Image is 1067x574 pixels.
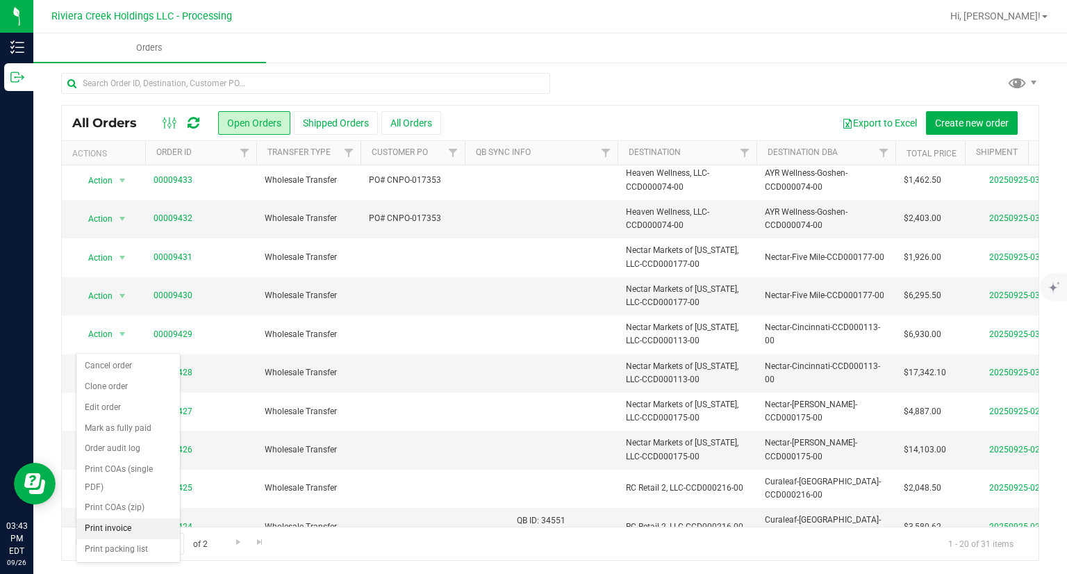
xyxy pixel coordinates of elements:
span: select [114,171,131,190]
a: Destination [629,147,681,157]
span: Nectar Markets of [US_STATE], LLC-CCD000175-00 [626,398,748,425]
a: Customer PO [372,147,428,157]
span: $2,048.50 [904,482,941,495]
a: 20250925-027 [989,483,1045,493]
span: $1,462.50 [904,174,941,187]
span: QB ID: [517,516,539,525]
a: 20250925-029 [989,407,1045,416]
span: Wholesale Transfer [265,212,352,225]
span: Nectar-Cincinnati-CCD000113-00 [765,360,887,386]
span: Wholesale Transfer [265,251,352,264]
a: Total Price [907,149,957,158]
span: Riviera Creek Holdings LLC - Processing [51,10,232,22]
li: Edit order [76,397,180,418]
span: Curaleaf-[GEOGRAPHIC_DATA]-CCD000216-00 [765,514,887,540]
span: Wholesale Transfer [265,520,352,534]
span: Wholesale Transfer [265,366,352,379]
span: Wholesale Transfer [265,328,352,341]
span: Action [76,325,113,344]
span: Heaven Wellness, LLC-CCD000074-00 [626,167,748,193]
span: RC Retail 2, LLC-CCD000216-00 [626,482,748,495]
span: select [114,248,131,268]
li: Order audit log [76,438,180,459]
span: $3,580.62 [904,520,941,534]
span: Nectar-[PERSON_NAME]-CCD000175-00 [765,436,887,463]
a: Filter [338,141,361,165]
span: Heaven Wellness, LLC-CCD000074-00 [626,206,748,232]
inline-svg: Outbound [10,70,24,84]
a: Filter [442,141,465,165]
li: Cancel order [76,356,180,377]
inline-svg: Inventory [10,40,24,54]
span: $6,295.50 [904,289,941,302]
a: Orders [33,33,266,63]
span: $14,103.00 [904,443,946,457]
span: Wholesale Transfer [265,405,352,418]
span: Nectar Markets of [US_STATE], LLC-CCD000177-00 [626,244,748,270]
span: select [114,325,131,344]
span: select [114,286,131,306]
span: Create new order [935,117,1009,129]
a: 20250925-033 [989,252,1045,262]
a: Destination DBA [768,147,838,157]
span: Action [76,171,113,190]
div: Actions [72,149,140,158]
span: $1,926.00 [904,251,941,264]
span: $17,342.10 [904,366,946,379]
a: 00009429 [154,328,192,341]
a: Shipment [976,147,1018,157]
a: 20250925-034 [989,213,1045,223]
span: Wholesale Transfer [265,289,352,302]
a: 00009432 [154,212,192,225]
span: All Orders [72,115,151,131]
p: 03:43 PM EDT [6,520,27,557]
span: Action [76,209,113,229]
span: select [114,209,131,229]
span: Curaleaf-[GEOGRAPHIC_DATA]-CCD000216-00 [765,475,887,502]
a: Go to the next page [228,533,248,552]
span: 1 - 20 of 31 items [937,533,1025,554]
button: Shipped Orders [294,111,378,135]
a: 00009433 [154,174,192,187]
a: Filter [734,141,756,165]
span: Nectar Markets of [US_STATE], LLC-CCD000113-00 [626,360,748,386]
span: Action [76,286,113,306]
button: All Orders [381,111,441,135]
span: Nectar-Five Mile-CCD000177-00 [765,251,887,264]
span: Nectar-[PERSON_NAME]-CCD000175-00 [765,398,887,425]
iframe: Resource center [14,463,56,505]
span: PO# CNPO-017353 [369,212,456,225]
span: Wholesale Transfer [265,482,352,495]
span: Nectar-Five Mile-CCD000177-00 [765,289,887,302]
span: $2,403.00 [904,212,941,225]
span: Hi, [PERSON_NAME]! [950,10,1041,22]
span: Wholesale Transfer [265,443,352,457]
li: Clone order [76,377,180,397]
a: Go to the last page [250,533,270,552]
li: Print packing list [76,539,180,560]
span: Nectar Markets of [US_STATE], LLC-CCD000113-00 [626,321,748,347]
span: $6,930.00 [904,328,941,341]
a: 20250925-035 [989,175,1045,185]
span: PO# CNPO-017353 [369,174,456,187]
span: AYR Wellness-Goshen-CCD000074-00 [765,167,887,193]
p: 09/26 [6,557,27,568]
li: Print COAs (single PDF) [76,459,180,498]
span: Orders [117,42,181,54]
button: Export to Excel [833,111,926,135]
a: 20250925-032 [989,290,1045,300]
a: 20250925-028 [989,445,1045,454]
a: QB Sync Info [476,147,531,157]
a: Filter [872,141,895,165]
span: $4,887.00 [904,405,941,418]
a: Filter [233,141,256,165]
li: Mark as fully paid [76,418,180,439]
span: AYR Wellness-Goshen-CCD000074-00 [765,206,887,232]
a: 00009430 [154,289,192,302]
span: Nectar Markets of [US_STATE], LLC-CCD000175-00 [626,436,748,463]
button: Create new order [926,111,1018,135]
span: Nectar-Cincinnati-CCD000113-00 [765,321,887,347]
a: Order ID [156,147,192,157]
a: Transfer Type [267,147,331,157]
span: Action [76,248,113,268]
